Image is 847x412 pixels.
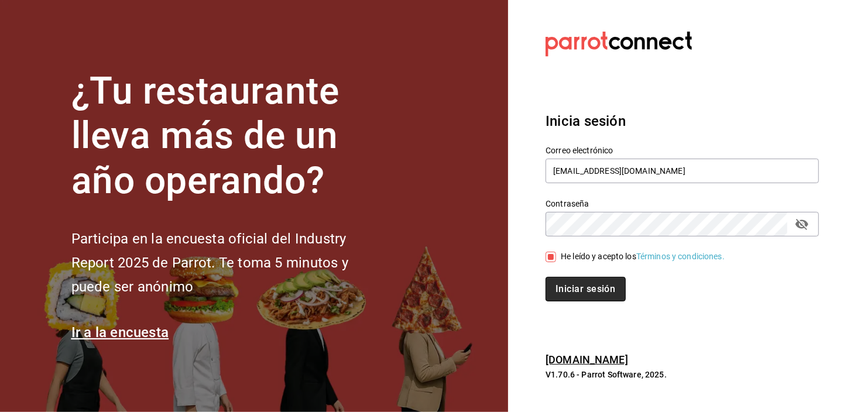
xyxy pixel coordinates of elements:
[71,324,169,341] a: Ir a la encuesta
[546,200,819,208] label: Contraseña
[546,146,819,154] label: Correo electrónico
[546,353,628,366] a: [DOMAIN_NAME]
[546,111,819,132] h3: Inicia sesión
[71,69,388,204] h1: ¿Tu restaurante lleva más de un año operando?
[561,250,725,263] div: He leído y acepto los
[71,227,388,298] h2: Participa en la encuesta oficial del Industry Report 2025 de Parrot. Te toma 5 minutos y puede se...
[546,277,625,301] button: Iniciar sesión
[546,369,819,380] p: V1.70.6 - Parrot Software, 2025.
[636,252,725,261] a: Términos y condiciones.
[546,159,819,183] input: Ingresa tu correo electrónico
[792,214,812,234] button: passwordField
